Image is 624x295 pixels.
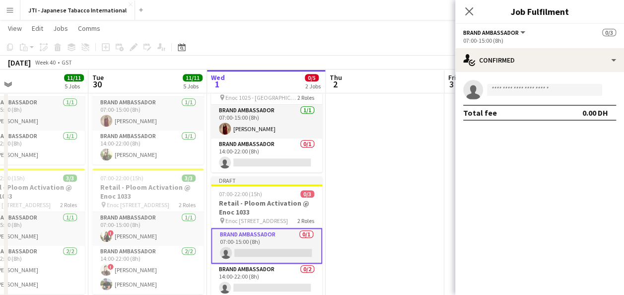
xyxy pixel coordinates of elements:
[211,199,322,217] h3: Retail - Ploom Activation @ Enoc 1033
[330,73,342,82] span: Thu
[300,190,314,198] span: 0/3
[100,174,143,182] span: 07:00-22:00 (15h)
[219,190,262,198] span: 07:00-22:00 (15h)
[92,53,204,164] app-job-card: 07:00-22:00 (15h)2/2Retail - Ploom Activation @ Enoc 1025 Enoc 1025 - [GEOGRAPHIC_DATA]2 RolesBra...
[63,174,77,182] span: 3/3
[182,174,196,182] span: 3/3
[183,74,203,81] span: 11/11
[92,131,204,164] app-card-role: Brand Ambassador1/114:00-22:00 (8h)[PERSON_NAME]
[53,24,68,33] span: Jobs
[463,29,519,36] span: Brand Ambassador
[225,94,297,101] span: Enoc 1025 - [GEOGRAPHIC_DATA]
[92,212,204,246] app-card-role: Brand Ambassador1/107:00-15:00 (8h)![PERSON_NAME]
[463,37,616,44] div: 07:00-15:00 (8h)
[92,183,204,201] h3: Retail - Ploom Activation @ Enoc 1033
[211,176,322,184] div: Draft
[92,97,204,131] app-card-role: Brand Ambassador1/107:00-15:00 (8h)[PERSON_NAME]
[20,0,135,20] button: JTI - Japanese Tabacco International
[447,78,456,90] span: 3
[209,78,225,90] span: 1
[211,228,322,264] app-card-role: Brand Ambassador0/107:00-15:00 (8h)
[211,105,322,139] app-card-role: Brand Ambassador1/107:00-15:00 (8h)[PERSON_NAME]
[211,73,225,82] span: Wed
[305,74,319,81] span: 0/5
[33,59,58,66] span: Week 40
[211,53,322,172] app-job-card: In progress07:00-22:00 (15h)0/2Retail - Ploom Activation @ Enoc 1025 Enoc 1025 - [GEOGRAPHIC_DATA...
[297,94,314,101] span: 2 Roles
[463,29,527,36] button: Brand Ambassador
[582,108,608,118] div: 0.00 DH
[8,24,22,33] span: View
[65,82,83,90] div: 5 Jobs
[179,201,196,209] span: 2 Roles
[60,201,77,209] span: 2 Roles
[92,73,104,82] span: Tue
[62,59,72,66] div: GST
[328,78,342,90] span: 2
[49,22,72,35] a: Jobs
[107,201,169,209] span: Enoc [STREET_ADDRESS]
[4,22,26,35] a: View
[305,82,321,90] div: 2 Jobs
[8,58,31,68] div: [DATE]
[463,108,497,118] div: Total fee
[211,139,322,172] app-card-role: Brand Ambassador0/114:00-22:00 (8h)
[92,246,204,294] app-card-role: Brand Ambassador2/214:00-22:00 (8h)![PERSON_NAME][PERSON_NAME]
[297,217,314,224] span: 2 Roles
[78,24,100,33] span: Comms
[183,82,202,90] div: 5 Jobs
[28,22,47,35] a: Edit
[455,48,624,72] div: Confirmed
[108,230,114,236] span: !
[32,24,43,33] span: Edit
[455,5,624,18] h3: Job Fulfilment
[108,264,114,270] span: !
[64,74,84,81] span: 11/11
[225,217,288,224] span: Enoc [STREET_ADDRESS]
[448,73,456,82] span: Fri
[92,168,204,294] app-job-card: 07:00-22:00 (15h)3/3Retail - Ploom Activation @ Enoc 1033 Enoc [STREET_ADDRESS]2 RolesBrand Ambas...
[74,22,104,35] a: Comms
[602,29,616,36] span: 0/3
[91,78,104,90] span: 30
